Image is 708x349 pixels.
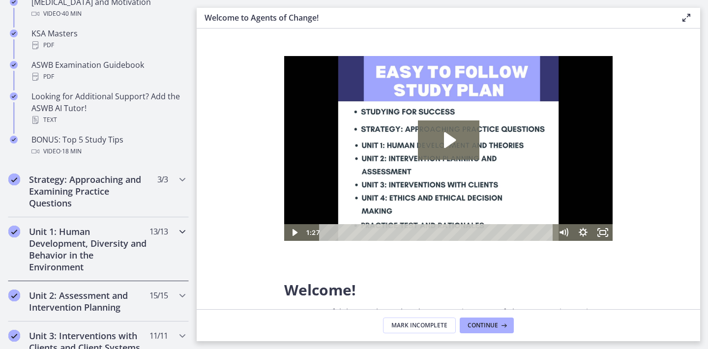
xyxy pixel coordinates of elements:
button: Show settings menu [289,168,309,185]
div: ASWB Examination Guidebook [31,59,185,83]
i: Completed [8,174,20,185]
span: Welcome! [284,280,356,300]
div: PDF [31,71,185,83]
span: Mark Incomplete [391,321,447,329]
i: Completed [8,226,20,237]
i: Completed [10,61,18,69]
h3: Welcome to Agents of Change! [205,12,665,24]
button: Fullscreen [309,168,328,185]
span: 15 / 15 [149,290,168,301]
i: Completed [8,290,20,301]
i: Completed [10,29,18,37]
div: Video [31,145,185,157]
h2: Unit 2: Assessment and Intervention Planning [29,290,149,313]
i: Completed [8,330,20,342]
i: Completed [10,136,18,144]
span: 3 / 3 [157,174,168,185]
span: Continue [468,321,498,329]
span: · 40 min [60,8,82,20]
h2: Unit 1: Human Development, Diversity and Behavior in the Environment [29,226,149,273]
span: 13 / 13 [149,226,168,237]
h2: Strategy: Approaching and Examining Practice Questions [29,174,149,209]
div: Video [31,8,185,20]
div: PDF [31,39,185,51]
div: Text [31,114,185,126]
button: Continue [460,318,514,333]
div: Looking for Additional Support? Add the ASWB AI Tutor! [31,90,185,126]
div: Playbar [42,168,265,185]
span: · 18 min [60,145,82,157]
div: KSA Masters [31,28,185,51]
button: Mute [269,168,289,185]
button: Play Video: c1o6hcmjueu5qasqsu00.mp4 [134,64,195,104]
div: BONUS: Top 5 Study Tips [31,134,185,157]
span: 11 / 11 [149,330,168,342]
button: Mark Incomplete [383,318,456,333]
p: We are grateful that you have placed your trust in Agents of Change to assist you in preparing fo... [284,306,613,342]
i: Completed [10,92,18,100]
